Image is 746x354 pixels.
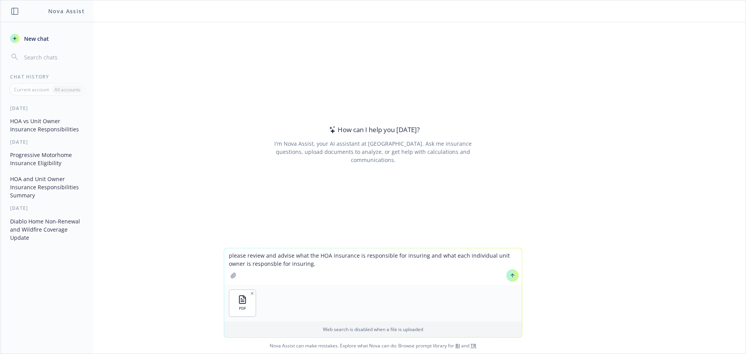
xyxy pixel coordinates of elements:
[1,73,94,80] div: Chat History
[327,125,420,135] div: How can I help you [DATE]?
[7,148,87,169] button: Progressive Motorhome Insurance Eligibility
[455,342,460,349] a: BI
[23,35,49,43] span: New chat
[1,105,94,112] div: [DATE]
[263,140,482,164] div: I'm Nova Assist, your AI assistant at [GEOGRAPHIC_DATA]. Ask me insurance questions, upload docum...
[7,115,87,136] button: HOA vs Unit Owner Insurance Responsibilities
[224,248,522,285] textarea: please review and advise what the HOA insurance is responsible for insuring and what each individ...
[471,342,476,349] a: TR
[23,52,84,63] input: Search chats
[1,139,94,145] div: [DATE]
[7,215,87,244] button: Diablo Home Non-Renewal and Wildfire Coverage Update
[7,31,87,45] button: New chat
[239,306,246,311] span: PDF
[54,86,80,93] p: All accounts
[7,173,87,202] button: HOA and Unit Owner Insurance Responsibilities Summary
[14,86,49,93] p: Current account
[48,7,85,15] h1: Nova Assist
[3,338,743,354] span: Nova Assist can make mistakes. Explore what Nova can do: Browse prompt library for and
[229,326,517,333] p: Web search is disabled when a file is uploaded
[229,290,256,316] button: PDF
[1,205,94,211] div: [DATE]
